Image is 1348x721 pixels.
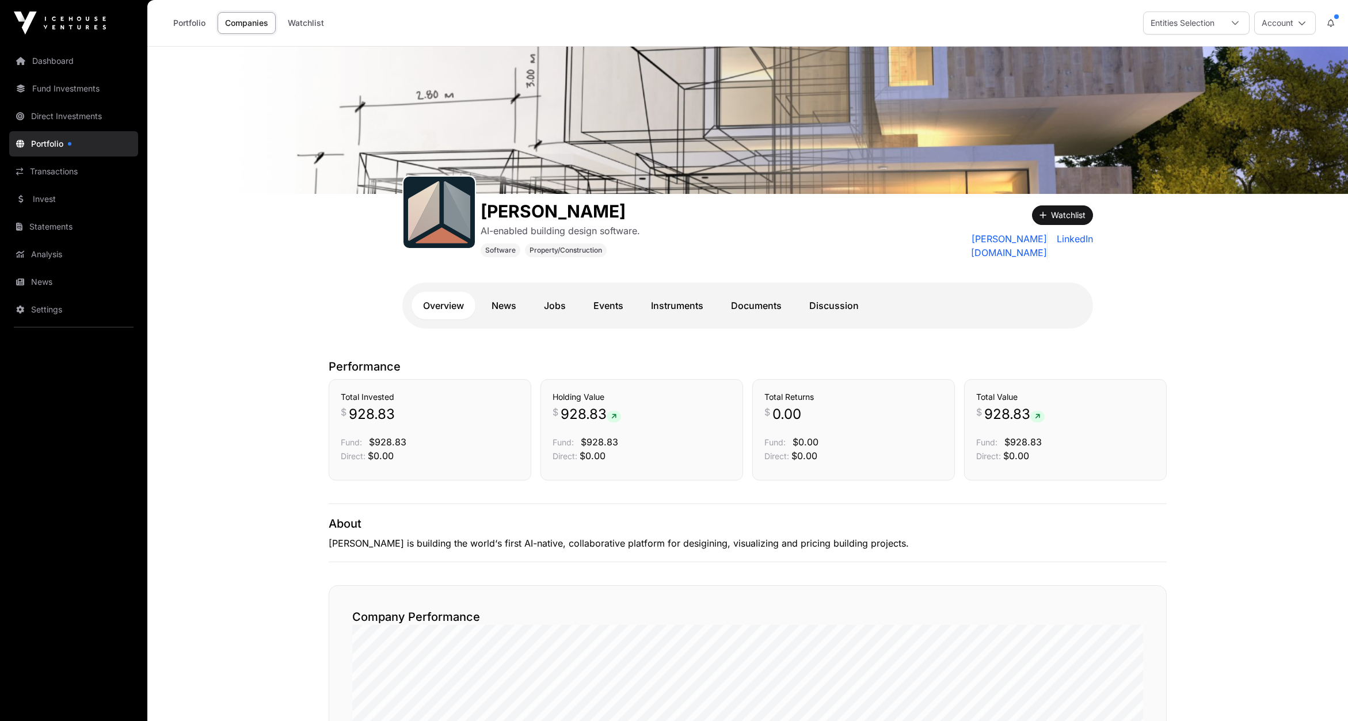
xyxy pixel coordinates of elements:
[412,292,475,319] a: Overview
[218,12,276,34] a: Companies
[1032,205,1093,225] button: Watchlist
[341,437,362,447] span: Fund:
[408,181,470,243] img: harth.svg
[553,437,574,447] span: Fund:
[1052,232,1093,260] a: LinkedIn
[9,131,138,157] a: Portfolio
[9,48,138,74] a: Dashboard
[1254,12,1316,35] button: Account
[798,292,870,319] a: Discussion
[580,450,606,461] span: $0.00
[719,292,793,319] a: Documents
[280,12,332,34] a: Watchlist
[1003,450,1029,461] span: $0.00
[553,451,577,461] span: Direct:
[352,609,1143,625] h2: Company Performance
[9,214,138,239] a: Statements
[147,47,1348,194] img: Harth
[561,405,621,424] span: 928.83
[532,292,577,319] a: Jobs
[9,104,138,129] a: Direct Investments
[481,224,640,238] p: AI-enabled building design software.
[791,450,817,461] span: $0.00
[329,516,1167,532] p: About
[764,391,943,403] h3: Total Returns
[166,12,213,34] a: Portfolio
[976,391,1155,403] h3: Total Value
[764,405,770,419] span: $
[976,437,997,447] span: Fund:
[9,242,138,267] a: Analysis
[581,436,618,448] span: $928.83
[553,405,558,419] span: $
[976,451,1001,461] span: Direct:
[14,12,106,35] img: Icehouse Ventures Logo
[9,76,138,101] a: Fund Investments
[329,358,1167,375] p: Performance
[341,451,365,461] span: Direct:
[480,292,528,319] a: News
[368,450,394,461] span: $0.00
[764,437,786,447] span: Fund:
[369,436,406,448] span: $928.83
[1144,12,1221,34] div: Entities Selection
[329,536,1167,550] p: [PERSON_NAME] is building the world‘s first AI-native, collaborative platform for desigining, vis...
[9,297,138,322] a: Settings
[1004,436,1042,448] span: $928.83
[772,405,801,424] span: 0.00
[976,405,982,419] span: $
[530,246,602,255] span: Property/Construction
[639,292,715,319] a: Instruments
[412,292,1084,319] nav: Tabs
[9,186,138,212] a: Invest
[485,246,516,255] span: Software
[553,391,731,403] h3: Holding Value
[582,292,635,319] a: Events
[9,269,138,295] a: News
[793,436,818,448] span: $0.00
[903,232,1048,260] a: [PERSON_NAME][DOMAIN_NAME]
[1290,666,1348,721] iframe: Chat Widget
[9,159,138,184] a: Transactions
[764,451,789,461] span: Direct:
[341,391,519,403] h3: Total Invested
[984,405,1045,424] span: 928.83
[481,201,640,222] h1: [PERSON_NAME]
[349,405,395,424] span: 928.83
[341,405,346,419] span: $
